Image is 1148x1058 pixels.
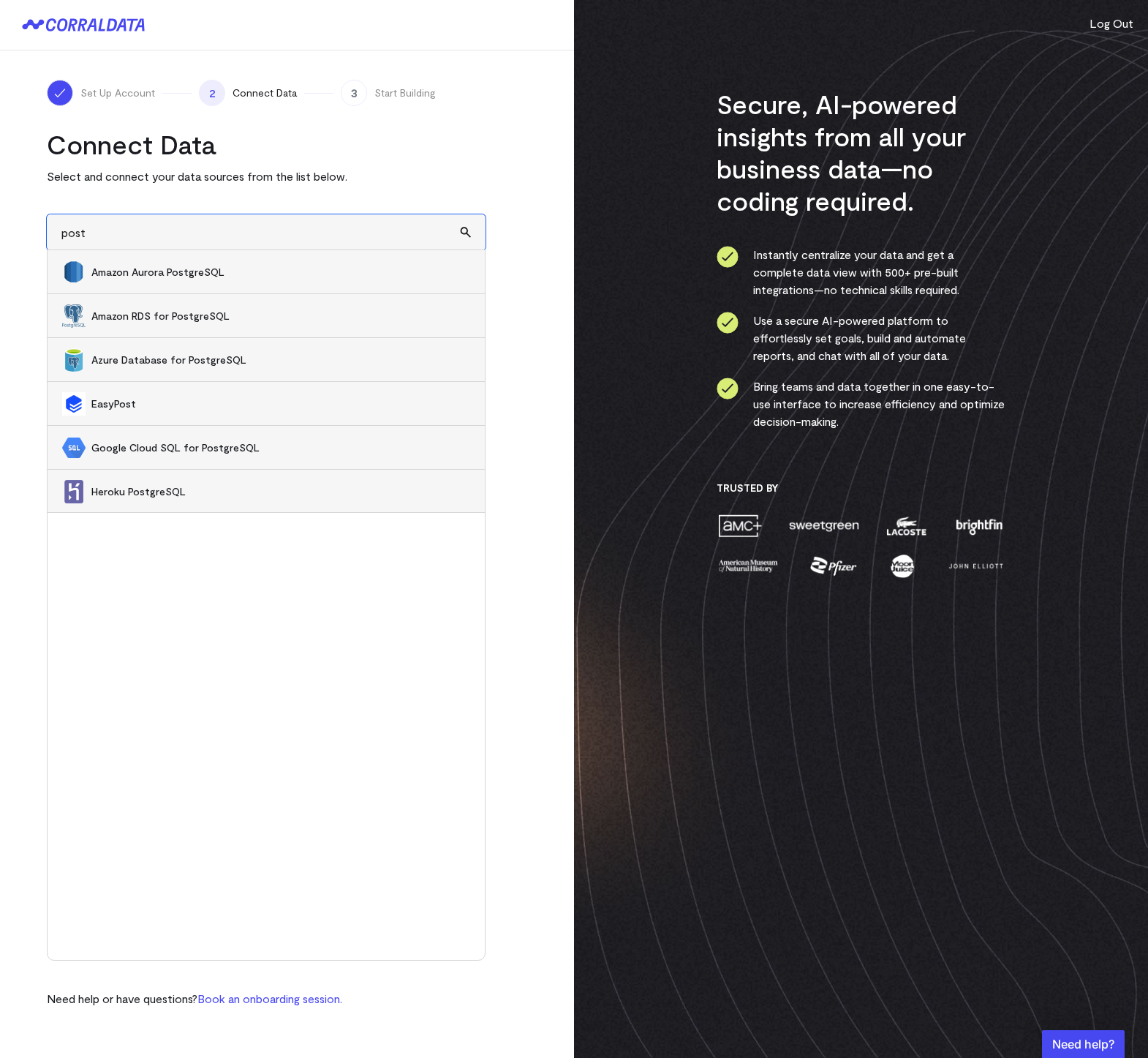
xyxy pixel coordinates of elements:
[62,480,86,503] img: Heroku PostgreSQL
[717,312,1005,364] li: Use a secure AI-powered platform to effortlessly set goals, build and automate reports, and chat ...
[717,481,1005,495] h3: Trusted By
[62,392,86,416] img: EasyPost
[91,309,470,323] span: Amazon RDS for PostgreSQL
[62,260,86,284] img: Amazon Aurora PostgreSQL
[91,265,470,279] span: Amazon Aurora PostgreSQL
[62,348,86,372] img: Azure Database for PostgreSQL
[717,378,1005,430] li: Bring teams and data together in one easy-to-use interface to increase efficiency and optimize de...
[62,304,86,328] img: Amazon RDS for PostgreSQL
[91,440,470,455] span: Google Cloud SQL for PostgreSQL
[47,128,486,160] h2: Connect Data
[1090,15,1133,32] button: Log Out
[80,86,155,100] span: Set Up Account
[374,86,436,100] span: Start Building
[717,246,739,268] img: ico-check-circle-4b19435c.svg
[788,513,861,539] img: sweetgreen-1d1fb32c.png
[53,86,67,100] img: ico-check-white-5ff98cb1.svg
[91,397,470,411] span: EasyPost
[717,553,779,579] img: amnh-5afada46.png
[717,378,739,399] img: ico-check-circle-4b19435c.svg
[946,553,1005,579] img: john-elliott-25751c40.png
[62,436,86,459] img: Google Cloud SQL for PostgreSQL
[717,88,1005,217] h3: Secure, AI-powered insights from all your business data—no coding required.
[809,553,859,579] img: pfizer-e137f5fc.png
[91,484,470,499] span: Heroku PostgreSQL
[199,80,225,106] span: 2
[47,168,486,185] p: Select and connect your data sources from the list below.
[717,513,763,539] img: amc-0b11a8f1.png
[91,353,470,367] span: Azure Database for PostgreSQL
[197,991,342,1005] a: Book an onboarding session.
[47,990,342,1008] p: Need help or have questions?
[888,553,917,579] img: moon-juice-c312e729.png
[717,246,1005,299] li: Instantly centralize your data and get a complete data view with 500+ pre-built integrations—no t...
[341,80,367,106] span: 3
[47,214,486,250] input: Search and add other data sources
[717,312,739,334] img: ico-check-circle-4b19435c.svg
[885,513,928,539] img: lacoste-7a6b0538.png
[953,513,1005,539] img: brightfin-a251e171.png
[233,86,297,100] span: Connect Data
